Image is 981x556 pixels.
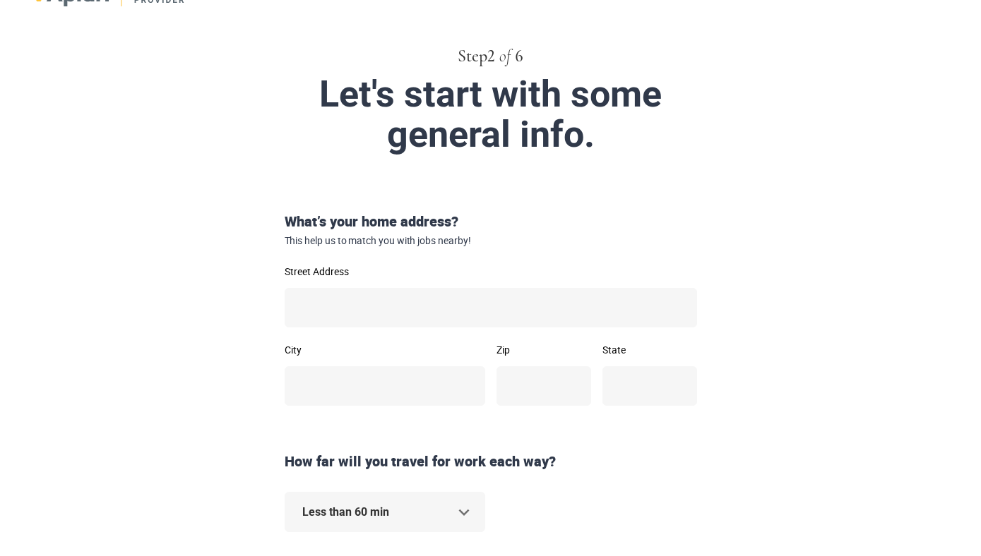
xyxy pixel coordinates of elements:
[285,345,485,355] label: City
[499,48,511,65] span: of
[279,452,703,472] div: How far will you travel for work each way?
[129,44,852,68] div: Step 2 6
[285,492,485,532] div: Less than 60 min
[285,267,697,277] label: Street Address
[285,235,697,247] span: This help us to match you with jobs nearby!
[497,345,591,355] label: Zip
[157,74,824,155] div: Let's start with some general info.
[602,345,697,355] label: State
[279,212,703,247] div: What’s your home address?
